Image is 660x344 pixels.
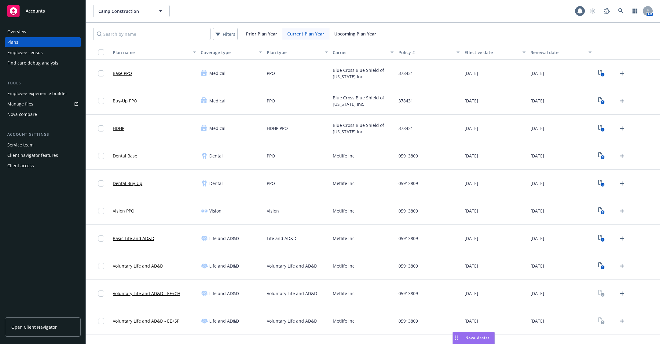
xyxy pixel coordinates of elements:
[7,150,58,160] div: Client navigator features
[267,318,317,324] span: Voluntary Life and AD&D
[214,30,237,39] span: Filters
[530,318,544,324] span: [DATE]
[209,180,223,187] span: Dental
[601,5,613,17] a: Report a Bug
[530,153,544,159] span: [DATE]
[596,261,606,271] a: View Plan Documents
[98,208,104,214] input: Toggle Row Selected
[530,290,544,297] span: [DATE]
[333,67,394,80] span: Blue Cross Blue Shield of [US_STATE] Inc.
[596,68,606,78] a: View Plan Documents
[530,98,544,104] span: [DATE]
[5,131,81,138] div: Account settings
[464,290,478,297] span: [DATE]
[596,96,606,106] a: View Plan Documents
[602,100,603,104] text: 1
[617,124,627,133] a: Upload Plan Documents
[213,28,238,40] button: Filters
[209,235,239,242] span: Life and AD&D
[7,99,33,109] div: Manage files
[530,49,585,56] div: Renewal date
[209,208,222,214] span: Vision
[617,179,627,188] a: Upload Plan Documents
[530,235,544,242] span: [DATE]
[596,234,606,243] a: View Plan Documents
[5,80,81,86] div: Tools
[93,28,211,40] input: Search by name
[98,70,104,76] input: Toggle Row Selected
[267,235,296,242] span: Life and AD&D
[110,45,198,60] button: Plan name
[267,49,321,56] div: Plan type
[287,31,324,37] span: Current Plan Year
[464,263,478,269] span: [DATE]
[7,89,67,98] div: Employee experience builder
[5,150,81,160] a: Client navigator features
[113,263,163,269] a: Voluntary Life and AD&D
[98,180,104,187] input: Toggle Row Selected
[398,235,418,242] span: 05913809
[464,153,478,159] span: [DATE]
[7,48,43,57] div: Employee census
[530,208,544,214] span: [DATE]
[398,263,418,269] span: 05913809
[98,263,104,269] input: Toggle Row Selected
[26,9,45,13] span: Accounts
[209,318,239,324] span: Life and AD&D
[530,180,544,187] span: [DATE]
[209,290,239,297] span: Life and AD&D
[113,153,137,159] a: Dental Base
[398,180,418,187] span: 05913809
[5,161,81,171] a: Client access
[602,128,603,132] text: 1
[113,180,142,187] a: Dental Buy-Up
[267,125,288,131] span: HDHP PPO
[209,153,223,159] span: Dental
[5,27,81,37] a: Overview
[333,318,354,324] span: Metlife Inc
[246,31,277,37] span: Prior Plan Year
[398,208,418,214] span: 05913809
[267,208,279,214] span: Vision
[209,125,226,131] span: Medical
[5,99,81,109] a: Manage files
[267,290,317,297] span: Voluntary Life and AD&D
[7,109,37,119] div: Nova compare
[602,238,603,242] text: 1
[464,235,478,242] span: [DATE]
[93,5,170,17] button: Camp Construction
[333,180,354,187] span: Metlife Inc
[201,49,255,56] div: Coverage type
[464,49,519,56] div: Effective date
[267,153,275,159] span: PPO
[98,318,104,324] input: Toggle Row Selected
[7,161,34,171] div: Client access
[5,58,81,68] a: Find care debug analysis
[11,324,57,330] span: Open Client Navigator
[113,98,137,104] a: Buy-Up PPO
[398,318,418,324] span: 05913809
[465,335,490,340] span: Nova Assist
[617,261,627,271] a: Upload Plan Documents
[596,316,606,326] a: View Plan Documents
[596,206,606,216] a: View Plan Documents
[113,70,132,76] a: Base PPO
[398,125,413,131] span: 378431
[617,96,627,106] a: Upload Plan Documents
[617,151,627,161] a: Upload Plan Documents
[462,45,528,60] button: Effective date
[98,49,104,55] input: Select all
[198,45,264,60] button: Coverage type
[602,265,603,269] text: 1
[7,58,58,68] div: Find care debug analysis
[98,125,104,131] input: Toggle Row Selected
[113,49,189,56] div: Plan name
[528,45,594,60] button: Renewal date
[596,179,606,188] a: View Plan Documents
[596,151,606,161] a: View Plan Documents
[113,290,180,297] a: Voluntary Life and AD&D - EE+CH
[464,125,478,131] span: [DATE]
[602,155,603,159] text: 3
[398,49,453,56] div: Policy #
[617,289,627,298] a: Upload Plan Documents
